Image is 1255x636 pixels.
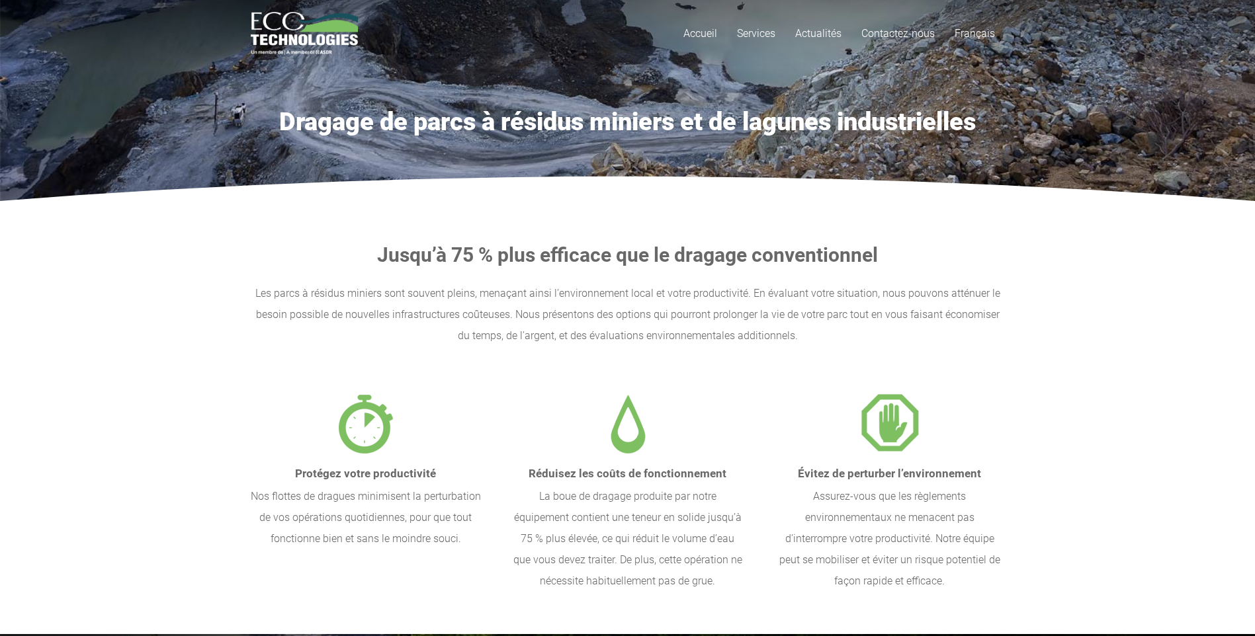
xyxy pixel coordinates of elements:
strong: Évitez de perturber l’environnement [798,467,981,480]
span: Accueil [683,27,717,40]
p: La boue de dragage produite par notre équipement contient une teneur en solide jusqu’à 75 % plus ... [513,486,743,592]
span: Actualités [795,27,842,40]
h1: Dragage de parcs à résidus miniers et de lagunes industrielles [251,107,1005,138]
strong: Réduisez les coûts de fonctionnement [529,467,726,480]
strong: Jusqu’à 75 % plus efficace que le dragage conventionnel [377,243,878,266]
span: Contactez-nous [861,27,935,40]
span: Services [737,27,775,40]
p: Assurez-vous que les règlements environnementaux ne menacent pas d’interrompre votre productivité... [775,486,1005,592]
p: Nos flottes de dragues minimisent la perturbation de vos opérations quotidiennes, pour que tout f... [251,486,481,549]
p: Les parcs à résidus miniers sont souvent pleins, menaçant ainsi l’environnement local et votre pr... [251,283,1005,346]
span: Français [955,27,995,40]
strong: Protégez votre productivité [295,467,436,480]
a: logo_EcoTech_ASDR_RGB [251,12,359,55]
